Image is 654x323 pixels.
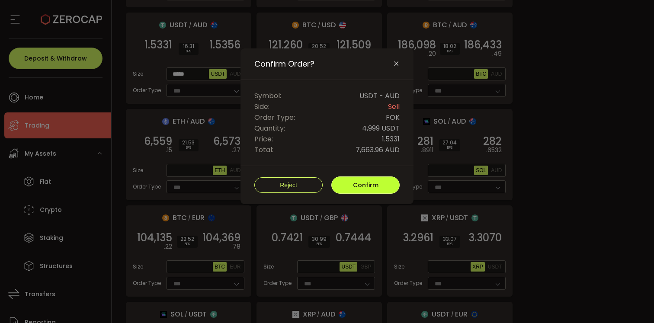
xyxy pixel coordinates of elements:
[254,144,273,155] span: Total:
[254,123,285,134] span: Quantity:
[382,134,400,144] span: 1.5331
[386,112,400,123] span: FOK
[254,177,323,193] button: Reject
[240,48,414,204] div: Confirm Order?
[611,281,654,323] iframe: Chat Widget
[331,176,400,194] button: Confirm
[254,134,273,144] span: Price:
[356,144,400,155] span: 7,663.96 AUD
[254,101,269,112] span: Side:
[388,101,400,112] span: Sell
[359,90,400,101] span: USDT - AUD
[280,182,297,189] span: Reject
[353,181,378,189] span: Confirm
[254,59,314,69] span: Confirm Order?
[254,112,295,123] span: Order Type:
[393,60,400,68] button: Close
[362,123,400,134] span: 4,999 USDT
[254,90,281,101] span: Symbol:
